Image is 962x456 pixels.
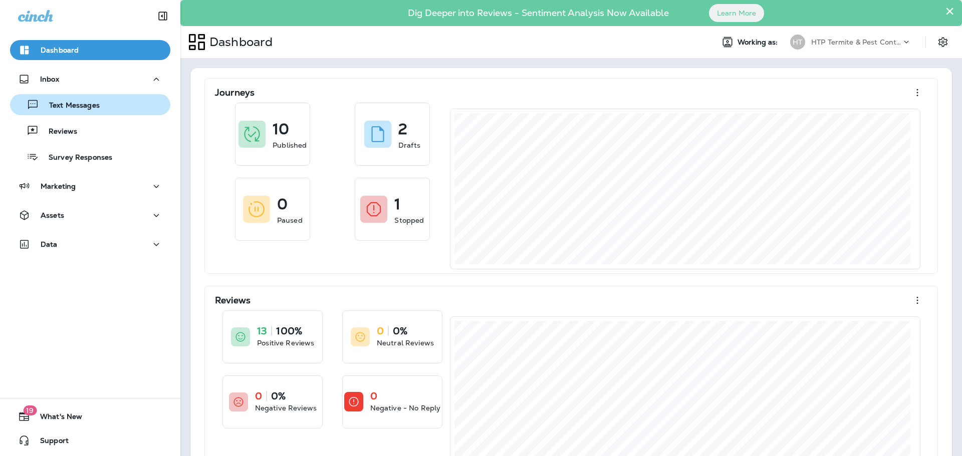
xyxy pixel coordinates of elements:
p: Data [41,240,58,248]
span: What's New [30,412,82,424]
button: Assets [10,205,170,225]
p: 2 [398,124,407,134]
p: 1 [394,199,400,209]
div: HT [790,35,805,50]
p: Stopped [394,215,424,225]
p: Paused [277,215,303,225]
p: 13 [257,326,267,336]
p: 10 [273,124,289,134]
p: Reviews [39,127,77,137]
p: 0 [370,391,377,401]
p: Dashboard [41,46,79,54]
p: Reviews [215,295,251,305]
p: Marketing [41,182,76,190]
p: 0% [393,326,407,336]
button: Survey Responses [10,146,170,167]
p: Text Messages [39,101,100,111]
button: Text Messages [10,94,170,115]
p: 0% [271,391,286,401]
p: Assets [41,211,64,219]
button: Collapse Sidebar [149,6,177,26]
p: 100% [276,326,302,336]
button: Close [945,3,954,19]
button: Support [10,430,170,450]
p: 0 [255,391,262,401]
button: Inbox [10,69,170,89]
span: Support [30,436,69,448]
button: Data [10,234,170,254]
span: 19 [23,405,37,415]
p: Positive Reviews [257,338,314,348]
p: Journeys [215,88,255,98]
span: Working as: [738,38,780,47]
button: Marketing [10,176,170,196]
p: 0 [377,326,384,336]
p: HTP Termite & Pest Control [811,38,901,46]
p: Negative Reviews [255,403,317,413]
button: Learn More [709,4,764,22]
p: Neutral Reviews [377,338,434,348]
p: Published [273,140,307,150]
p: Negative - No Reply [370,403,441,413]
p: Survey Responses [39,153,112,163]
p: 0 [277,199,288,209]
p: Dashboard [205,35,273,50]
p: Inbox [40,75,59,83]
button: Settings [934,33,952,51]
button: 19What's New [10,406,170,426]
p: Drafts [398,140,420,150]
button: Reviews [10,120,170,141]
p: Dig Deeper into Reviews - Sentiment Analysis Now Available [379,12,698,15]
button: Dashboard [10,40,170,60]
